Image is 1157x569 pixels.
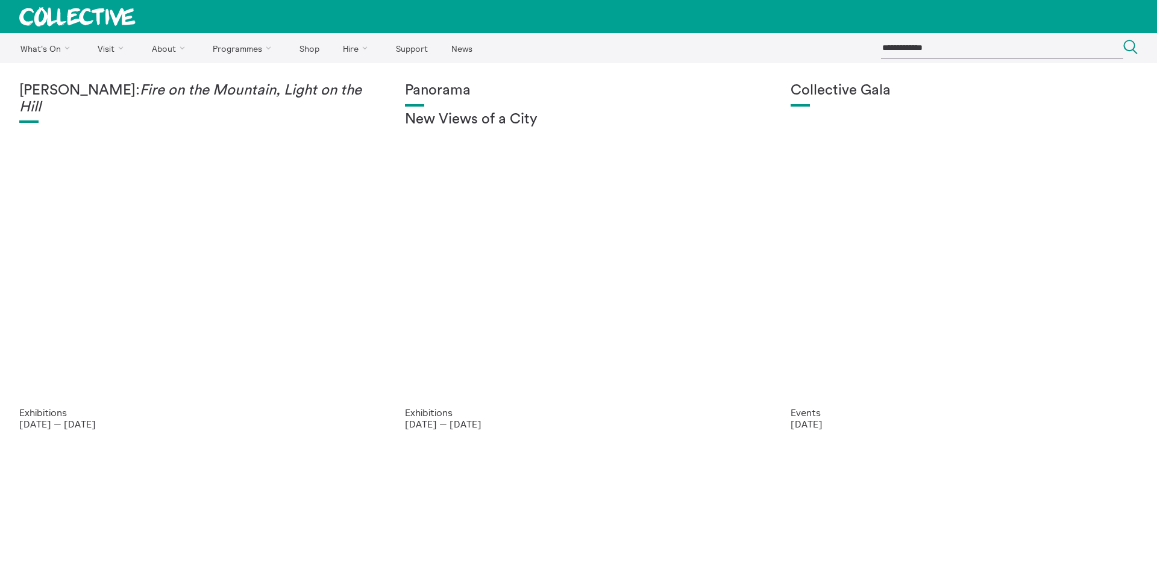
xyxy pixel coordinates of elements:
p: Exhibitions [405,407,752,418]
em: Fire on the Mountain, Light on the Hill [19,83,362,114]
a: News [441,33,483,63]
h1: Panorama [405,82,752,99]
a: Shop [289,33,330,63]
a: About [141,33,200,63]
a: Programmes [202,33,287,63]
h2: New Views of a City [405,111,752,128]
a: Collective Gala 2023. Image credit Sally Jubb. Collective Gala Events [DATE] [771,63,1157,449]
p: [DATE] [791,418,1138,429]
p: [DATE] — [DATE] [19,418,366,429]
a: Hire [333,33,383,63]
a: Collective Panorama June 2025 small file 8 Panorama New Views of a City Exhibitions [DATE] — [DATE] [386,63,771,449]
a: Visit [87,33,139,63]
a: Support [385,33,438,63]
p: Events [791,407,1138,418]
p: [DATE] — [DATE] [405,418,752,429]
a: What's On [10,33,85,63]
h1: Collective Gala [791,82,1138,99]
h1: [PERSON_NAME]: [19,82,366,116]
p: Exhibitions [19,407,366,418]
